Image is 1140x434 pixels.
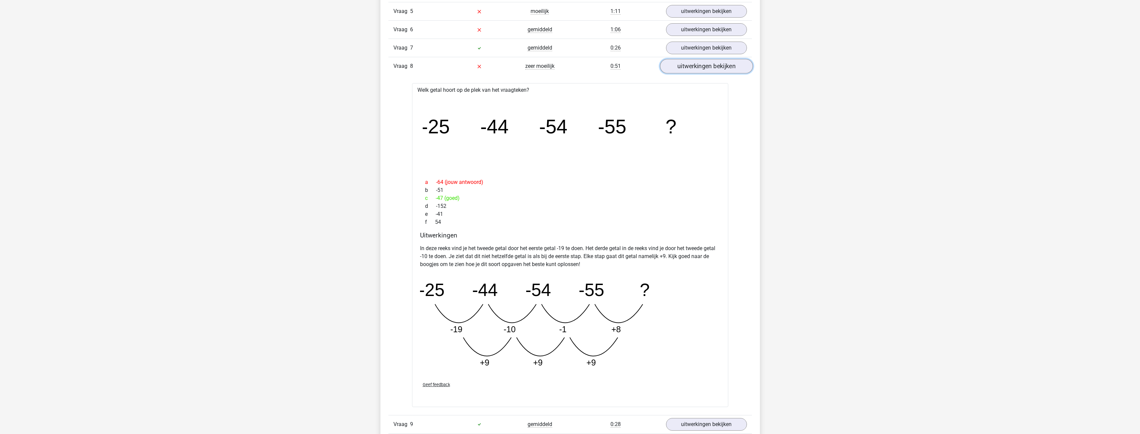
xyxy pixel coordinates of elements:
span: moeilijk [531,8,549,15]
span: gemiddeld [528,45,552,51]
span: e [425,210,436,218]
tspan: -44 [472,280,498,300]
span: 0:28 [610,421,621,428]
tspan: -54 [525,280,551,300]
tspan: -1 [559,325,566,334]
span: 9 [410,421,413,427]
span: 8 [410,63,413,69]
span: 1:06 [610,26,621,33]
span: 0:26 [610,45,621,51]
tspan: +8 [611,325,621,334]
div: -47 (goed) [420,194,720,202]
a: uitwerkingen bekijken [666,418,747,431]
tspan: -55 [598,116,626,138]
div: -41 [420,210,720,218]
span: Vraag [393,26,410,34]
span: gemiddeld [528,26,552,33]
h4: Uitwerkingen [420,231,720,239]
span: 6 [410,26,413,33]
tspan: -25 [419,280,444,300]
span: b [425,186,436,194]
a: uitwerkingen bekijken [666,5,747,18]
tspan: -19 [450,325,462,334]
tspan: -55 [578,280,604,300]
div: Welk getal hoort op de plek van het vraagteken? [412,83,728,407]
span: 7 [410,45,413,51]
tspan: -25 [421,116,450,138]
span: Vraag [393,7,410,15]
span: c [425,194,436,202]
div: 54 [420,218,720,226]
span: d [425,202,436,210]
tspan: ? [666,116,677,138]
span: zeer moeilijk [525,63,555,70]
tspan: -44 [480,116,509,138]
span: Vraag [393,420,410,428]
span: Geef feedback [423,382,450,387]
tspan: +9 [533,358,543,367]
span: f [425,218,435,226]
tspan: ? [640,280,650,300]
div: -51 [420,186,720,194]
span: 0:51 [610,63,621,70]
span: gemiddeld [528,421,552,428]
span: 1:11 [610,8,621,15]
tspan: -10 [503,325,515,334]
div: -152 [420,202,720,210]
a: uitwerkingen bekijken [660,59,753,73]
span: 5 [410,8,413,14]
div: -64 (jouw antwoord) [420,178,720,186]
a: uitwerkingen bekijken [666,23,747,36]
span: Vraag [393,44,410,52]
tspan: +9 [586,358,596,367]
tspan: +9 [480,358,489,367]
p: In deze reeks vind je het tweede getal door het eerste getal -19 te doen. Het derde getal in de r... [420,244,720,268]
a: uitwerkingen bekijken [666,42,747,54]
tspan: -54 [539,116,568,138]
span: a [425,178,436,186]
span: Vraag [393,62,410,70]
